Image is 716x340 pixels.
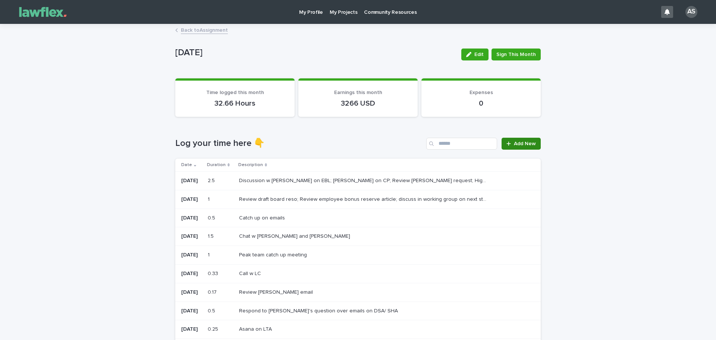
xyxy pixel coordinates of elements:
[181,308,202,314] p: [DATE]
[175,246,541,265] tr: [DATE]11 Peak team catch up meetingPeak team catch up meeting
[208,250,211,258] p: 1
[239,195,489,203] p: Review draft board reso; Review employee bonus reserve article; discuss in working group on next ...
[238,161,263,169] p: Description
[175,302,541,320] tr: [DATE]0.50.5 Respond to [PERSON_NAME]'s question over emails on DSA/ SHARespond to [PERSON_NAME]'...
[181,25,228,34] a: Back toAssignment
[175,227,541,246] tr: [DATE]1.51.5 Chat w [PERSON_NAME] and [PERSON_NAME]Chat w [PERSON_NAME] and [PERSON_NAME]
[430,99,532,108] p: 0
[184,99,286,108] p: 32.66 Hours
[239,176,489,184] p: Discussion w Tina on EBL; Martin on CP; Review Xin Xin Asana request; Highlight employee bonus re...
[175,190,541,209] tr: [DATE]11 Review draft board reso; Review employee bonus reserve article; discuss in working group...
[685,6,697,18] div: AS
[175,209,541,227] tr: [DATE]0.50.5 Catch up on emailsCatch up on emails
[239,269,263,277] p: Call w LC
[334,90,382,95] span: Earnings this month
[208,269,220,277] p: 0.33
[496,51,536,58] span: Sign This Month
[175,283,541,302] tr: [DATE]0.170.17 Review [PERSON_NAME] emailReview [PERSON_NAME] email
[181,233,202,240] p: [DATE]
[474,52,484,57] span: Edit
[208,213,217,221] p: 0.5
[514,141,536,146] span: Add New
[181,252,202,258] p: [DATE]
[239,306,399,314] p: Respond to [PERSON_NAME]'s question over emails on DSA/ SHA
[239,250,308,258] p: Peak team catch up meeting
[181,271,202,277] p: [DATE]
[15,4,71,19] img: Gnvw4qrBSHOAfo8VMhG6
[208,306,217,314] p: 0.5
[175,264,541,283] tr: [DATE]0.330.33 Call w LCCall w LC
[181,161,192,169] p: Date
[239,213,286,221] p: Catch up on emails
[206,90,264,95] span: Time logged this month
[239,232,352,240] p: Chat w [PERSON_NAME] and [PERSON_NAME]
[239,288,314,296] p: Review [PERSON_NAME] email
[239,325,273,333] p: Asana on LTA
[208,232,215,240] p: 1.5
[181,215,202,221] p: [DATE]
[426,138,497,150] input: Search
[175,320,541,339] tr: [DATE]0.250.25 Asana on LTAAsana on LTA
[208,176,216,184] p: 2.5
[470,90,493,95] span: Expenses
[207,161,226,169] p: Duration
[208,288,218,296] p: 0.17
[208,325,220,333] p: 0.25
[181,326,202,333] p: [DATE]
[175,47,455,58] p: [DATE]
[175,138,423,149] h1: Log your time here 👇
[502,138,541,150] a: Add New
[175,171,541,190] tr: [DATE]2.52.5 Discussion w [PERSON_NAME] on EBL; [PERSON_NAME] on CP; Review [PERSON_NAME] request...
[208,195,211,203] p: 1
[181,289,202,296] p: [DATE]
[492,49,541,60] button: Sign This Month
[461,49,489,60] button: Edit
[307,99,409,108] p: 3266 USD
[181,196,202,203] p: [DATE]
[181,178,202,184] p: [DATE]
